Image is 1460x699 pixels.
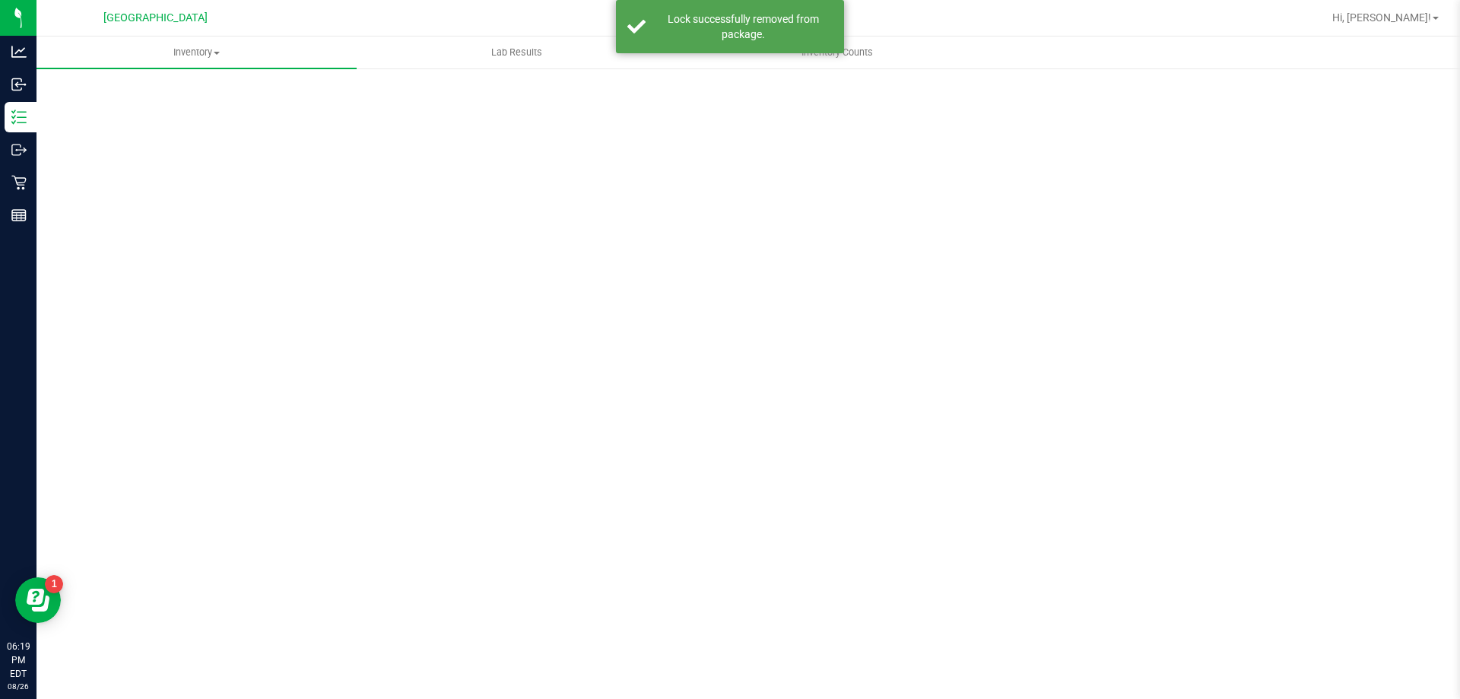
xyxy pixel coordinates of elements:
[11,208,27,223] inline-svg: Reports
[357,37,677,68] a: Lab Results
[11,110,27,125] inline-svg: Inventory
[11,175,27,190] inline-svg: Retail
[7,640,30,681] p: 06:19 PM EDT
[36,46,357,59] span: Inventory
[36,37,357,68] a: Inventory
[7,681,30,692] p: 08/26
[45,575,63,593] iframe: Resource center unread badge
[11,77,27,92] inline-svg: Inbound
[1332,11,1431,24] span: Hi, [PERSON_NAME]!
[471,46,563,59] span: Lab Results
[15,577,61,623] iframe: Resource center
[11,44,27,59] inline-svg: Analytics
[11,142,27,157] inline-svg: Outbound
[654,11,833,42] div: Lock successfully removed from package.
[103,11,208,24] span: [GEOGRAPHIC_DATA]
